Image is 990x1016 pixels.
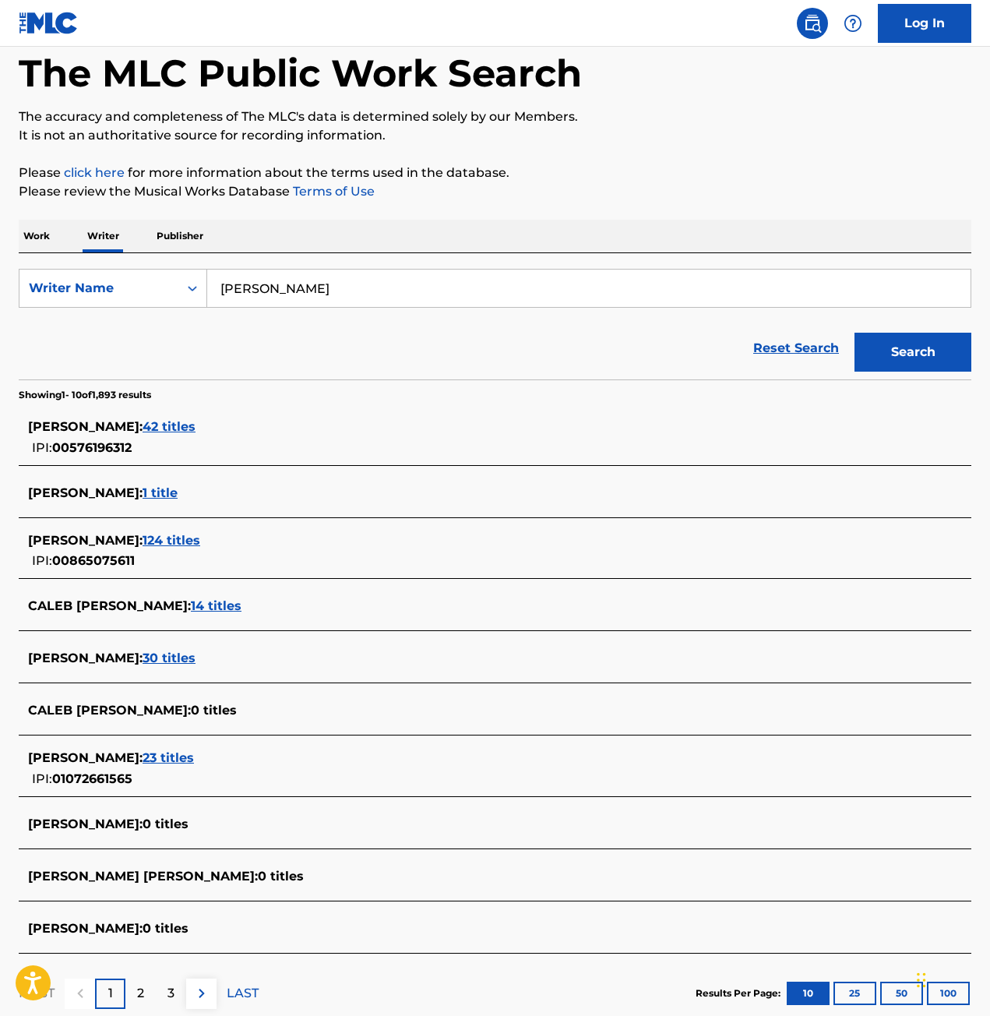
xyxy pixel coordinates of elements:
span: IPI: [32,553,52,568]
img: MLC Logo [19,12,79,34]
p: It is not an authoritative source for recording information. [19,126,971,145]
span: [PERSON_NAME] : [28,419,143,434]
span: 00865075611 [52,553,135,568]
p: Please for more information about the terms used in the database. [19,164,971,182]
span: 00576196312 [52,440,132,455]
iframe: Chat Widget [912,941,990,1016]
p: Results Per Page: [696,986,784,1000]
p: LAST [227,984,259,1003]
span: 0 titles [143,921,188,936]
a: Log In [878,4,971,43]
span: [PERSON_NAME] : [28,921,143,936]
span: 30 titles [143,651,196,665]
a: Terms of Use [290,184,375,199]
p: Publisher [152,220,208,252]
p: 2 [137,984,144,1003]
span: 0 titles [258,869,304,884]
button: 25 [833,982,876,1005]
div: Drag [917,957,926,1004]
span: 1 title [143,485,178,500]
span: CALEB [PERSON_NAME] : [28,598,191,613]
h1: The MLC Public Work Search [19,50,582,97]
span: 14 titles [191,598,241,613]
span: CALEB [PERSON_NAME] : [28,703,191,718]
p: Please review the Musical Works Database [19,182,971,201]
img: help [844,14,862,33]
span: [PERSON_NAME] : [28,533,143,548]
div: Help [837,8,868,39]
span: IPI: [32,440,52,455]
p: The accuracy and completeness of The MLC's data is determined solely by our Members. [19,108,971,126]
span: 0 titles [191,703,237,718]
span: [PERSON_NAME] : [28,817,143,831]
span: IPI: [32,771,52,786]
p: Work [19,220,55,252]
p: Writer [83,220,124,252]
span: 01072661565 [52,771,132,786]
span: 23 titles [143,750,194,765]
span: [PERSON_NAME] : [28,485,143,500]
p: 3 [167,984,174,1003]
a: Reset Search [745,331,847,365]
img: right [192,984,211,1003]
span: [PERSON_NAME] : [28,750,143,765]
span: [PERSON_NAME] [PERSON_NAME] : [28,869,258,884]
a: Public Search [797,8,828,39]
a: click here [64,165,125,180]
span: 124 titles [143,533,200,548]
span: 42 titles [143,419,196,434]
p: 1 [108,984,113,1003]
form: Search Form [19,269,971,379]
img: search [803,14,822,33]
span: 0 titles [143,817,188,831]
button: 10 [787,982,830,1005]
p: Showing 1 - 10 of 1,893 results [19,388,151,402]
button: Search [854,333,971,372]
span: [PERSON_NAME] : [28,651,143,665]
div: Writer Name [29,279,169,298]
button: 50 [880,982,923,1005]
